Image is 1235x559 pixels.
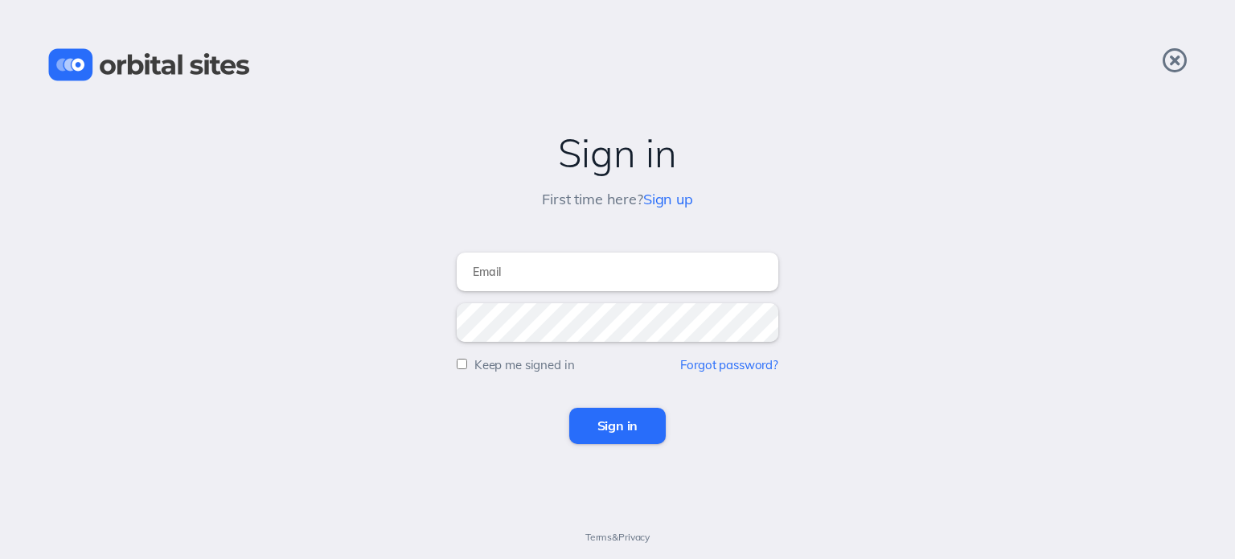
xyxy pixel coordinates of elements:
h5: First time here? [542,191,693,208]
a: Sign up [643,190,693,208]
h2: Sign in [16,131,1219,175]
input: Email [457,253,778,291]
a: Terms [585,531,612,543]
label: Keep me signed in [474,357,575,372]
img: Orbital Sites Logo [48,48,250,81]
input: Sign in [569,408,667,443]
a: Privacy [618,531,650,543]
a: Forgot password? [680,357,778,372]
